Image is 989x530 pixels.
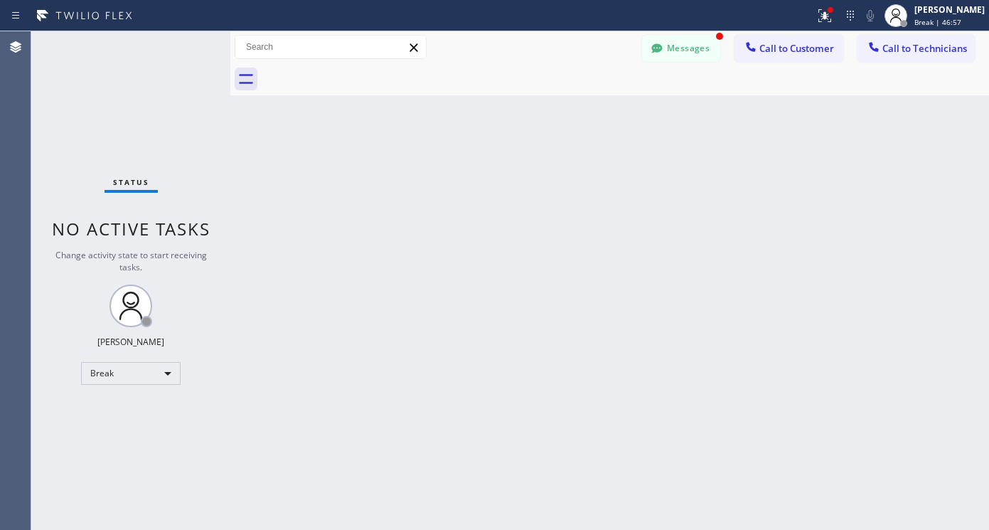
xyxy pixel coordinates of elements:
[81,362,181,385] div: Break
[882,42,967,55] span: Call to Technicians
[113,177,149,187] span: Status
[55,249,207,273] span: Change activity state to start receiving tasks.
[52,217,210,240] span: No active tasks
[734,35,843,62] button: Call to Customer
[97,336,164,348] div: [PERSON_NAME]
[235,36,426,58] input: Search
[914,17,961,27] span: Break | 46:57
[857,35,975,62] button: Call to Technicians
[759,42,834,55] span: Call to Customer
[914,4,985,16] div: [PERSON_NAME]
[642,35,720,62] button: Messages
[860,6,880,26] button: Mute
